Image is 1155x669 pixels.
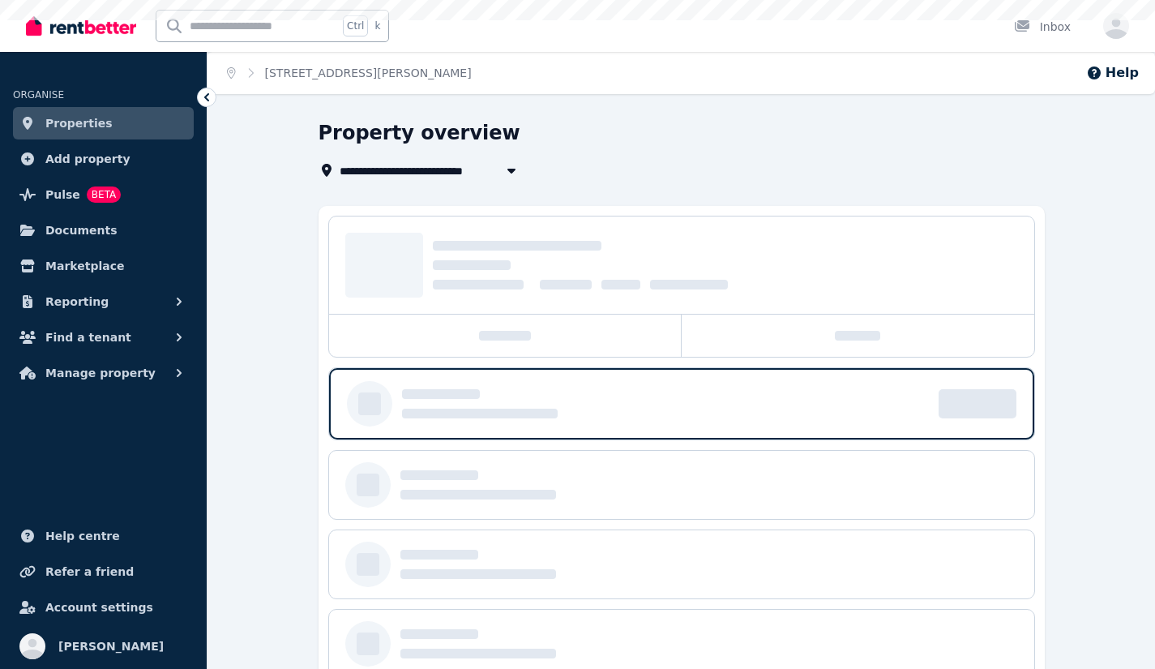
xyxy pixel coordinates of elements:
div: Inbox [1014,19,1071,35]
a: [STREET_ADDRESS][PERSON_NAME] [265,66,472,79]
a: Account settings [13,591,194,624]
a: PulseBETA [13,178,194,211]
span: Pulse [45,185,80,204]
span: [PERSON_NAME] [58,637,164,656]
img: RentBetter [26,14,136,38]
span: BETA [87,187,121,203]
a: Refer a friend [13,555,194,588]
span: Find a tenant [45,328,131,347]
span: Documents [45,221,118,240]
span: Account settings [45,598,153,617]
a: Marketplace [13,250,194,282]
span: Refer a friend [45,562,134,581]
span: Marketplace [45,256,124,276]
button: Find a tenant [13,321,194,354]
a: Help centre [13,520,194,552]
span: Reporting [45,292,109,311]
button: Reporting [13,285,194,318]
a: Add property [13,143,194,175]
span: Ctrl [343,15,368,36]
span: Properties [45,114,113,133]
span: Help centre [45,526,120,546]
span: ORGANISE [13,89,64,101]
nav: Breadcrumb [207,52,491,94]
span: Add property [45,149,130,169]
span: k [374,19,380,32]
span: Manage property [45,363,156,383]
a: Documents [13,214,194,247]
button: Help [1086,63,1139,83]
a: Properties [13,107,194,139]
button: Manage property [13,357,194,389]
h1: Property overview [319,120,520,146]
